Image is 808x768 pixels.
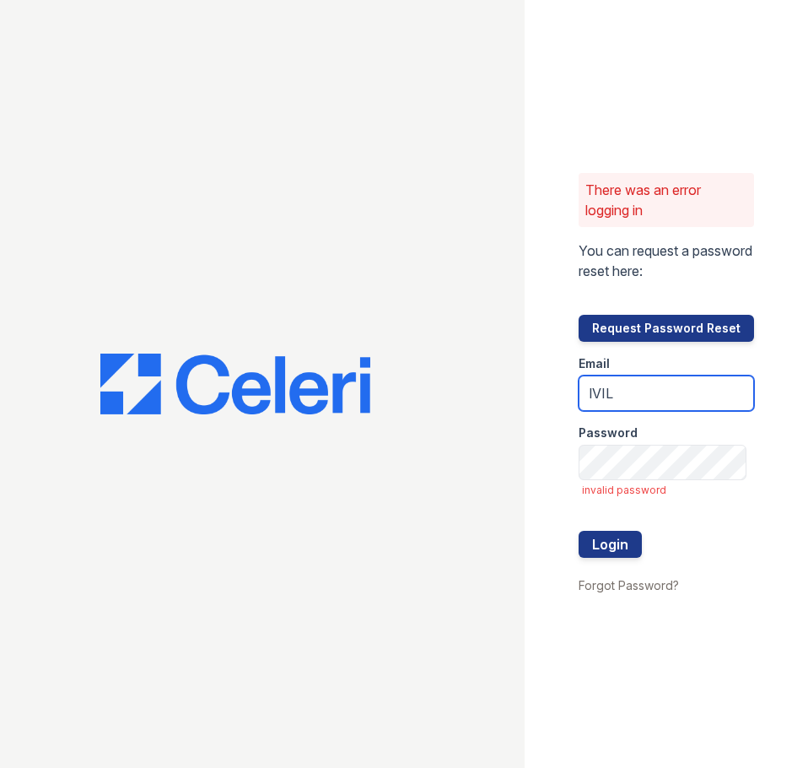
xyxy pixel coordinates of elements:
button: Login [579,531,642,558]
span: invalid password [582,484,754,497]
a: Forgot Password? [579,578,679,592]
img: CE_Logo_Blue-a8612792a0a2168367f1c8372b55b34899dd931a85d93a1a3d3e32e68fde9ad4.png [100,354,370,414]
label: Password [579,425,638,441]
p: There was an error logging in [585,180,747,220]
label: Email [579,355,610,372]
button: Request Password Reset [579,315,754,342]
p: You can request a password reset here: [579,241,754,281]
